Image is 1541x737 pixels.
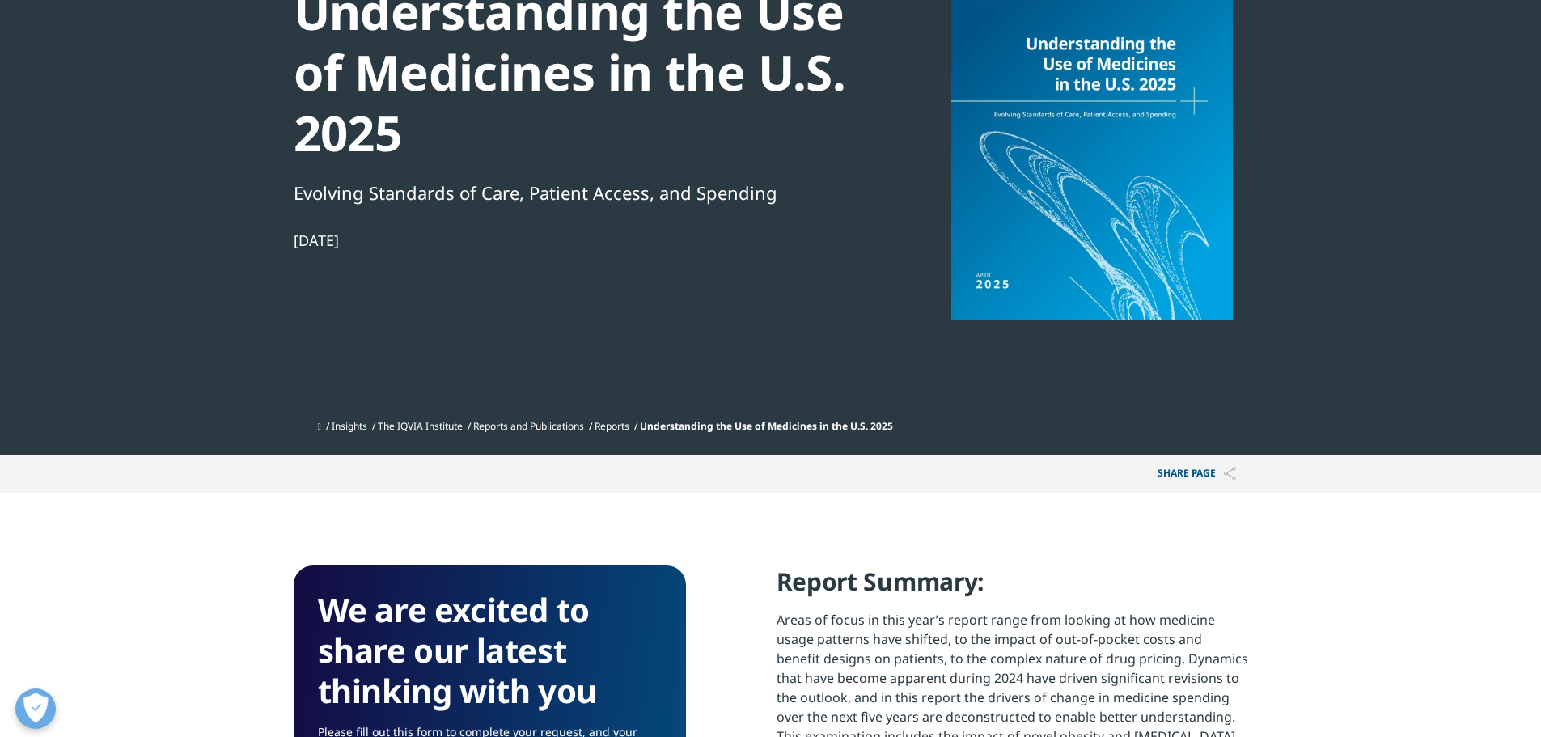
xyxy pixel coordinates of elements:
span: Understanding the Use of Medicines in the U.S. 2025 [640,419,893,433]
a: The IQVIA Institute [378,419,463,433]
h4: Report Summary: [777,565,1248,610]
div: Evolving Standards of Care, Patient Access, and Spending [294,179,849,206]
p: Share PAGE [1145,455,1248,493]
img: Share PAGE [1224,467,1236,481]
button: Open Preferences [15,688,56,729]
a: Reports [595,419,629,433]
button: Share PAGEShare PAGE [1145,455,1248,493]
a: Reports and Publications [473,419,584,433]
a: Insights [332,419,367,433]
div: [DATE] [294,231,849,250]
h3: We are excited to share our latest thinking with you [318,590,662,711]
